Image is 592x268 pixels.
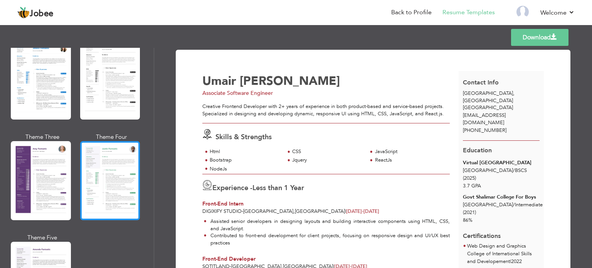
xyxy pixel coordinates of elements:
span: [GEOGRAPHIC_DATA] [295,208,345,215]
span: [GEOGRAPHIC_DATA] [463,90,513,97]
span: , [513,90,515,97]
p: College of International Skills and Developement 2022 [467,250,540,266]
a: Jobee [17,7,54,19]
span: Skills & Strengths [215,132,272,142]
div: CSS [292,148,363,155]
span: [GEOGRAPHIC_DATA] [463,104,513,111]
div: Creative Frontend Developer with 2+ years of experience in both product-based and service-based p... [202,103,450,117]
div: ReactJs [375,157,446,164]
span: 86% [463,217,473,224]
div: Virtual [GEOGRAPHIC_DATA] [463,159,540,167]
span: [DATE] [346,208,379,215]
img: Profile Img [516,6,529,18]
span: / [513,201,515,208]
span: Jobee [30,10,54,18]
span: Certifications [463,226,501,241]
span: [GEOGRAPHIC_DATA] BSCS [463,167,527,174]
span: | [510,258,511,265]
a: Resume Templates [442,8,495,17]
a: Back to Profile [391,8,432,17]
a: Welcome [540,8,575,17]
label: Less than 1 Year [252,183,304,193]
span: [GEOGRAPHIC_DATA] [243,208,293,215]
span: [DATE] [346,208,363,215]
span: Web Design and Graphics [467,243,526,249]
div: Theme Four [82,133,142,141]
span: Front-End Intern [202,200,244,207]
span: - [362,208,363,215]
div: JavaScript [375,148,446,155]
div: Theme Three [12,133,72,141]
span: (2025) [463,175,476,182]
span: [PHONE_NUMBER] [463,127,506,134]
span: - [242,208,243,215]
div: Govt Shalimar College For Boys [463,194,540,201]
div: Theme Five [12,234,72,242]
div: Html [210,148,280,155]
span: , [293,208,295,215]
img: jobee.io [17,7,30,19]
div: NodeJs [210,165,280,173]
span: Associate Software Engineer [202,89,273,97]
span: Education [463,146,492,155]
span: 3.7 GPA [463,182,481,189]
span: [PERSON_NAME] [240,73,340,89]
span: DIGIXIFY STUDIO [202,208,242,215]
li: Contributed to front-end development for client projects, focusing on responsive design and UI/UX... [204,232,450,246]
div: Jquery [292,157,363,164]
div: [GEOGRAPHIC_DATA] [459,90,544,111]
div: Bootstrap [210,157,280,164]
span: [GEOGRAPHIC_DATA] Intermediate [463,201,543,208]
span: (2021) [463,209,476,216]
span: | [345,208,346,215]
span: Experience - [212,183,252,193]
li: Assisted senior developers in designing layouts and building interactive components using HTML, C... [204,218,450,232]
a: Download [511,29,568,46]
span: [EMAIL_ADDRESS][DOMAIN_NAME] [463,112,506,126]
span: Contact Info [463,78,499,87]
span: Front-End Developer [202,255,256,263]
span: Umair [202,73,236,89]
span: / [513,167,515,174]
